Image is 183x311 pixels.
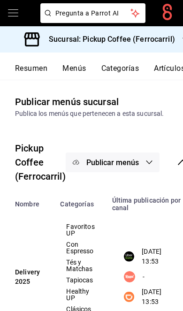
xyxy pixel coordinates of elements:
[62,64,86,80] button: Menús
[86,158,139,167] span: Publicar menús
[15,64,47,80] button: Resumen
[15,64,183,80] div: navigation tabs
[142,247,177,266] p: [DATE] 13:53
[55,8,131,18] span: Pregunta a Parrot AI
[142,287,177,307] p: [DATE] 13:53
[40,3,145,23] button: Pregunta a Parrot AI
[15,95,119,109] div: Publicar menús sucursal
[15,109,168,119] div: Publica los menús que pertenecen a esta sucursal.
[66,288,94,301] span: Healthy UP
[54,191,106,212] th: Categorías
[66,277,94,283] span: Tapiocas
[101,64,139,80] button: Categorías
[143,272,145,282] p: -
[66,152,160,172] button: Publicar menús
[15,141,66,183] div: Pickup Coffee (Ferrocarril)
[66,223,94,236] span: Favoritos UP
[66,259,94,272] span: Tés y Matchas
[66,241,94,254] span: Con Espresso
[8,8,19,19] button: open drawer
[41,34,175,45] h3: Sucursal: Pickup Coffee (Ferrocarril)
